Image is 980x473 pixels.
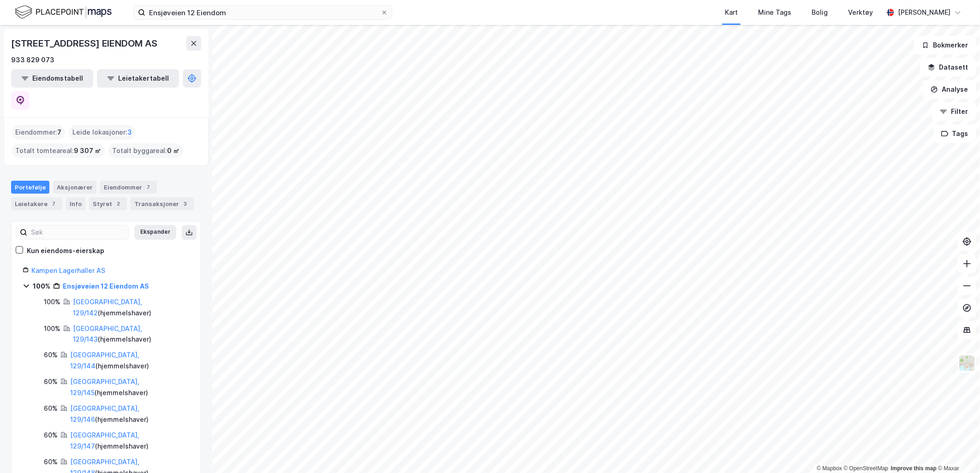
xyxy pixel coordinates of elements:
[70,378,139,396] a: [GEOGRAPHIC_DATA], 129/145
[108,143,183,158] div: Totalt byggareal :
[73,298,142,317] a: [GEOGRAPHIC_DATA], 129/142
[758,7,791,18] div: Mine Tags
[69,125,136,140] div: Leide lokasjoner :
[70,404,139,423] a: [GEOGRAPHIC_DATA], 129/146
[89,197,127,210] div: Styret
[63,282,149,290] a: Ensjøveien 12 Eiendom AS
[923,80,976,99] button: Analyse
[70,376,190,398] div: ( hjemmelshaver )
[933,124,976,143] button: Tags
[66,197,85,210] div: Info
[134,225,176,240] button: Ekspander
[70,349,190,372] div: ( hjemmelshaver )
[44,323,60,334] div: 100%
[12,143,105,158] div: Totalt tomteareal :
[11,54,54,65] div: 933 829 073
[914,36,976,54] button: Bokmerker
[898,7,950,18] div: [PERSON_NAME]
[932,102,976,121] button: Filter
[131,197,194,210] div: Transaksjoner
[725,7,738,18] div: Kart
[73,296,190,319] div: ( hjemmelshaver )
[31,266,105,274] a: Kampen Lagerhaller AS
[44,349,58,361] div: 60%
[844,465,889,472] a: OpenStreetMap
[49,199,59,208] div: 7
[167,145,179,156] span: 0 ㎡
[812,7,828,18] div: Bolig
[181,199,190,208] div: 3
[70,431,139,450] a: [GEOGRAPHIC_DATA], 129/147
[127,127,132,138] span: 3
[114,199,123,208] div: 2
[11,181,49,194] div: Portefølje
[97,69,179,88] button: Leietakertabell
[11,69,93,88] button: Eiendomstabell
[100,181,157,194] div: Eiendommer
[44,403,58,414] div: 60%
[934,429,980,473] iframe: Chat Widget
[53,181,96,194] div: Aksjonærer
[817,465,842,472] a: Mapbox
[958,355,976,372] img: Z
[33,281,50,292] div: 100%
[145,6,381,19] input: Søk på adresse, matrikkel, gårdeiere, leietakere eller personer
[27,245,104,256] div: Kun eiendoms-eierskap
[11,36,159,51] div: [STREET_ADDRESS] EIENDOM AS
[44,376,58,387] div: 60%
[44,456,58,467] div: 60%
[70,430,190,452] div: ( hjemmelshaver )
[44,430,58,441] div: 60%
[73,325,142,343] a: [GEOGRAPHIC_DATA], 129/143
[27,225,128,239] input: Søk
[57,127,61,138] span: 7
[70,403,190,425] div: ( hjemmelshaver )
[144,183,153,192] div: 7
[74,145,101,156] span: 9 307 ㎡
[12,125,65,140] div: Eiendommer :
[44,296,60,307] div: 100%
[15,4,112,20] img: logo.f888ab2527a4732fd821a326f86c7f29.svg
[73,323,190,345] div: ( hjemmelshaver )
[920,58,976,77] button: Datasett
[11,197,62,210] div: Leietakere
[891,465,937,472] a: Improve this map
[70,351,139,370] a: [GEOGRAPHIC_DATA], 129/144
[848,7,873,18] div: Verktøy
